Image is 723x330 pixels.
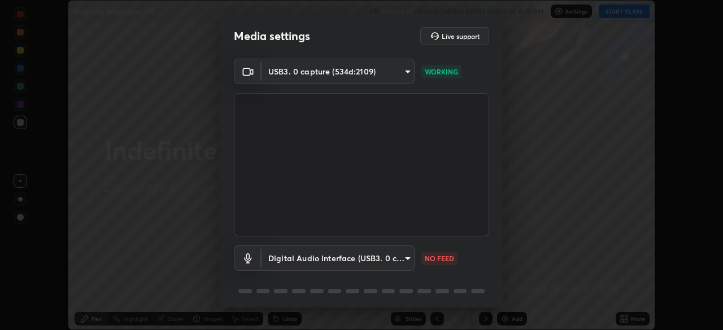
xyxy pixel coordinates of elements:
[425,253,454,263] p: NO FEED
[442,33,480,39] h5: Live support
[234,29,310,43] h2: Media settings
[425,67,458,77] p: WORKING
[262,59,415,84] div: USB3. 0 capture (534d:2109)
[262,245,415,271] div: USB3. 0 capture (534d:2109)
